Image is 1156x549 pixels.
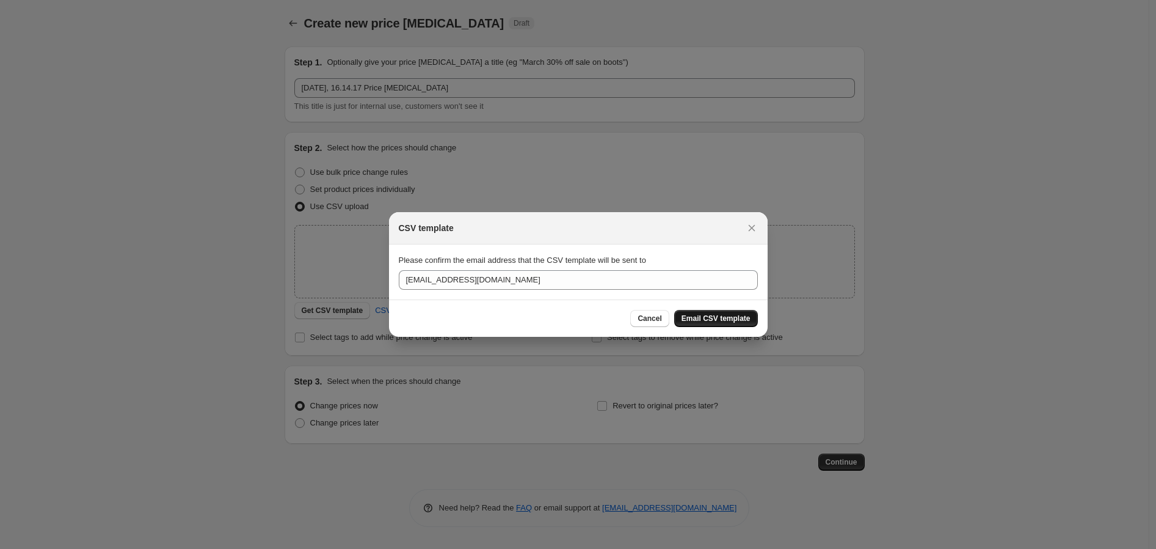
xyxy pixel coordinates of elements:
span: Cancel [638,314,661,323]
button: Cancel [630,310,669,327]
span: Please confirm the email address that the CSV template will be sent to [399,256,646,265]
span: Email CSV template [682,314,751,323]
h2: CSV template [399,222,454,234]
button: Email CSV template [674,310,758,327]
button: Close [743,219,760,237]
